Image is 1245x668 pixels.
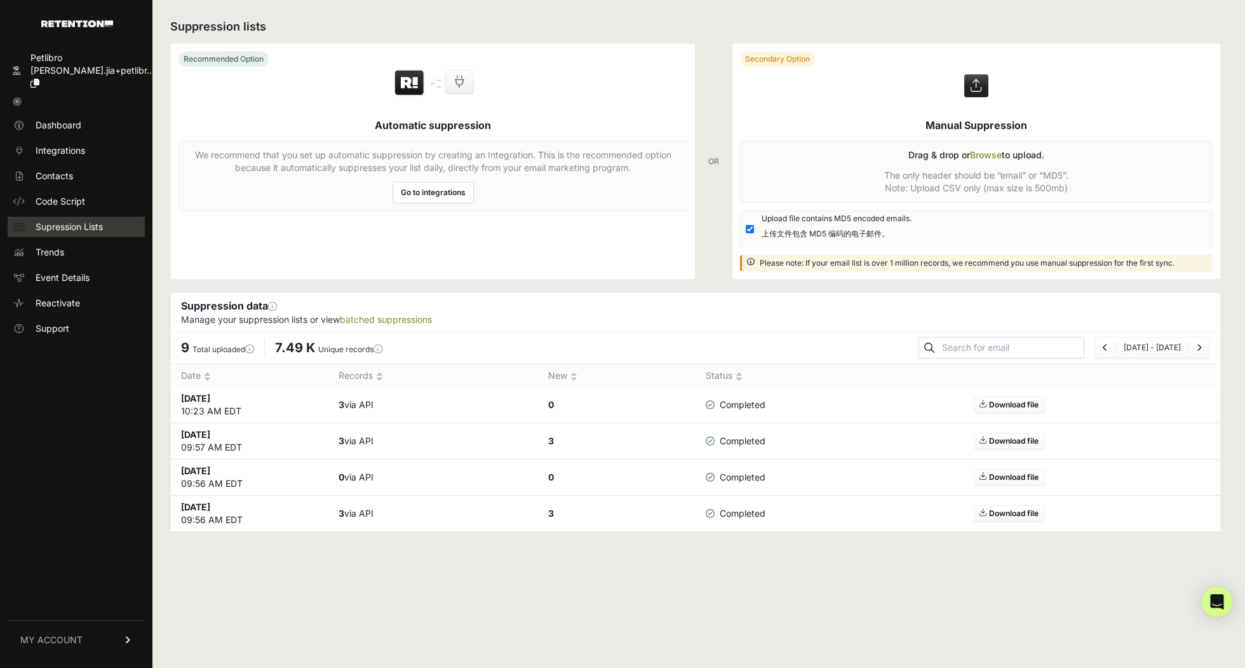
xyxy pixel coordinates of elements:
span: Completed [706,507,765,520]
th: New [538,364,696,388]
span: Supression Lists [36,221,103,233]
span: [PERSON_NAME].jia+petlibr... [30,65,154,76]
img: no_sort-eaf950dc5ab64cae54d48a5578032e96f70b2ecb7d747501f34c8f2db400fb66.gif [570,372,577,381]
a: Supression Lists [8,217,145,237]
img: integration [431,86,441,88]
img: integration [431,79,441,81]
span: Contacts [36,170,73,182]
img: no_sort-eaf950dc5ab64cae54d48a5578032e96f70b2ecb7d747501f34c8f2db400fb66.gif [204,372,211,381]
a: Event Details [8,268,145,288]
span: Dashboard [36,119,81,132]
td: 09:56 AM EDT [171,496,328,532]
strong: 3 [339,508,344,519]
span: Trends [36,246,64,259]
a: Petlibro [PERSON_NAME].jia+petlibr... [8,48,145,93]
a: Download file [974,505,1044,522]
input: Search for email [939,339,1084,357]
strong: [DATE] [181,429,210,440]
div: Petlibro [30,51,154,64]
strong: [DATE] [181,393,210,404]
span: Completed [706,435,765,447]
img: no_sort-eaf950dc5ab64cae54d48a5578032e96f70b2ecb7d747501f34c8f2db400fb66.gif [736,372,743,381]
span: Event Details [36,271,90,284]
h5: Automatic suppression [375,118,491,133]
div: Suppression data [171,293,1220,331]
span: Upload file contains MD5 encoded emails. [762,214,912,244]
span: 9 [181,340,189,355]
td: via API [328,387,538,423]
a: MY ACCOUNT [8,620,145,659]
th: Records [328,364,538,388]
strong: 3 [339,399,344,410]
span: Completed [706,399,765,411]
img: Retention [393,69,426,97]
p: Manage your suppression lists or view [181,313,1210,326]
strong: 3 [339,435,344,446]
td: via API [328,496,538,532]
img: no_sort-eaf950dc5ab64cae54d48a5578032e96f70b2ecb7d747501f34c8f2db400fb66.gif [376,372,383,381]
td: 09:56 AM EDT [171,460,328,496]
strong: 0 [339,472,344,482]
img: Retention.com [41,20,113,27]
div: Recommended Option [178,51,269,67]
td: 10:23 AM EDT [171,387,328,423]
a: Go to integrations [393,182,474,203]
strong: 3 [548,508,554,519]
strong: [DATE] [181,465,210,476]
p: We recommend that you set up automatic suppression by creating an Integration. This is the recomm... [187,149,679,174]
a: Reactivate [8,293,145,313]
li: [DATE] - [DATE] [1115,343,1188,353]
th: Date [171,364,328,388]
strong: 0 [548,399,554,410]
a: Integrations [8,140,145,161]
th: Status [696,364,800,388]
nav: Page navigation [1094,337,1210,358]
h2: Suppression lists [170,18,1221,36]
td: 09:57 AM EDT [171,423,328,460]
strong: 0 [548,472,554,482]
a: Code Script [8,191,145,212]
input: Upload file contains MD5 encoded emails.上传文件包含 MD5 编码的电子邮件。 [746,225,754,233]
td: via API [328,423,538,460]
span: Code Script [36,195,85,208]
span: Support [36,322,69,335]
strong: 3 [548,435,554,446]
div: OR [708,43,719,280]
a: Contacts [8,166,145,186]
a: batched suppressions [340,314,432,325]
a: Download file [974,397,1044,413]
span: MY ACCOUNT [20,634,83,646]
label: Unique records [318,344,382,354]
span: Integrations [36,144,85,157]
a: Support [8,318,145,339]
font: 上传文件包含 MD5 编码的电子邮件。 [762,229,889,240]
a: Download file [974,433,1044,449]
a: Trends [8,242,145,262]
a: Next [1197,343,1202,352]
label: Total uploaded [192,344,254,354]
a: Download file [974,469,1044,486]
a: Previous [1103,343,1108,352]
img: integration [431,83,441,85]
span: Reactivate [36,297,80,310]
span: Completed [706,471,765,484]
span: 7.49 K [275,340,315,355]
strong: [DATE] [181,501,210,512]
a: Dashboard [8,115,145,135]
div: Open Intercom Messenger [1202,587,1232,617]
td: via API [328,460,538,496]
